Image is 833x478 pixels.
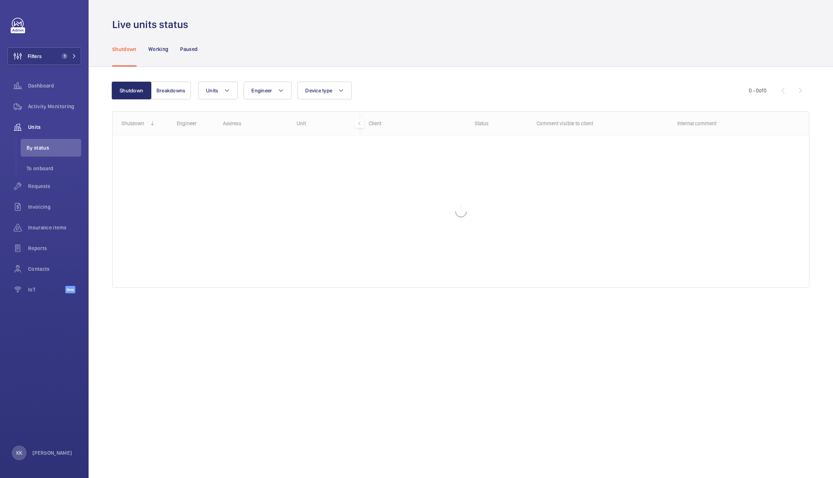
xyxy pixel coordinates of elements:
[7,47,81,65] button: Filters1
[65,286,75,293] span: Beta
[27,165,81,172] span: To onboard
[112,45,137,53] p: Shutdown
[759,88,764,93] span: of
[112,18,193,31] h1: Live units status
[16,449,22,457] p: KK
[148,45,168,53] p: Working
[28,123,81,131] span: Units
[28,224,81,231] span: Insurance items
[62,53,68,59] span: 1
[111,82,151,99] button: Shutdown
[28,203,81,211] span: Invoicing
[749,88,767,93] span: 0 - 0 0
[251,88,272,93] span: Engineer
[28,52,42,60] span: Filters
[28,265,81,273] span: Contacts
[180,45,197,53] p: Paused
[305,88,332,93] span: Device type
[206,88,218,93] span: Units
[28,182,81,190] span: Requests
[28,286,65,293] span: IoT
[28,245,81,252] span: Reports
[244,82,292,99] button: Engineer
[28,82,81,89] span: Dashboard
[28,103,81,110] span: Activity Monitoring
[27,144,81,151] span: By status
[32,449,72,457] p: [PERSON_NAME]
[151,82,191,99] button: Breakdowns
[297,82,352,99] button: Device type
[198,82,238,99] button: Units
